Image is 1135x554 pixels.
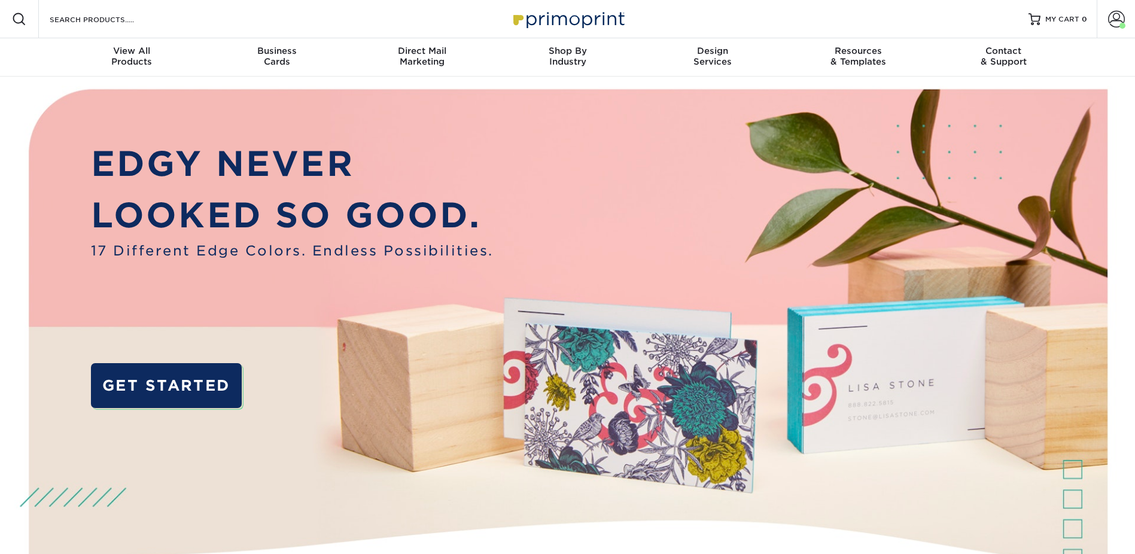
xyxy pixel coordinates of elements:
[786,38,931,77] a: Resources& Templates
[931,45,1076,67] div: & Support
[59,45,205,67] div: Products
[59,45,205,56] span: View All
[786,45,931,67] div: & Templates
[48,12,165,26] input: SEARCH PRODUCTS.....
[349,38,495,77] a: Direct MailMarketing
[931,45,1076,56] span: Contact
[204,38,349,77] a: BusinessCards
[91,363,242,408] a: GET STARTED
[640,38,786,77] a: DesignServices
[204,45,349,56] span: Business
[508,6,628,32] img: Primoprint
[91,241,494,261] span: 17 Different Edge Colors. Endless Possibilities.
[59,38,205,77] a: View AllProducts
[931,38,1076,77] a: Contact& Support
[495,45,640,67] div: Industry
[1045,14,1079,25] span: MY CART
[91,190,494,241] p: LOOKED SO GOOD.
[495,38,640,77] a: Shop ByIndustry
[349,45,495,67] div: Marketing
[204,45,349,67] div: Cards
[786,45,931,56] span: Resources
[91,138,494,189] p: EDGY NEVER
[640,45,786,56] span: Design
[1082,15,1087,23] span: 0
[349,45,495,56] span: Direct Mail
[495,45,640,56] span: Shop By
[640,45,786,67] div: Services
